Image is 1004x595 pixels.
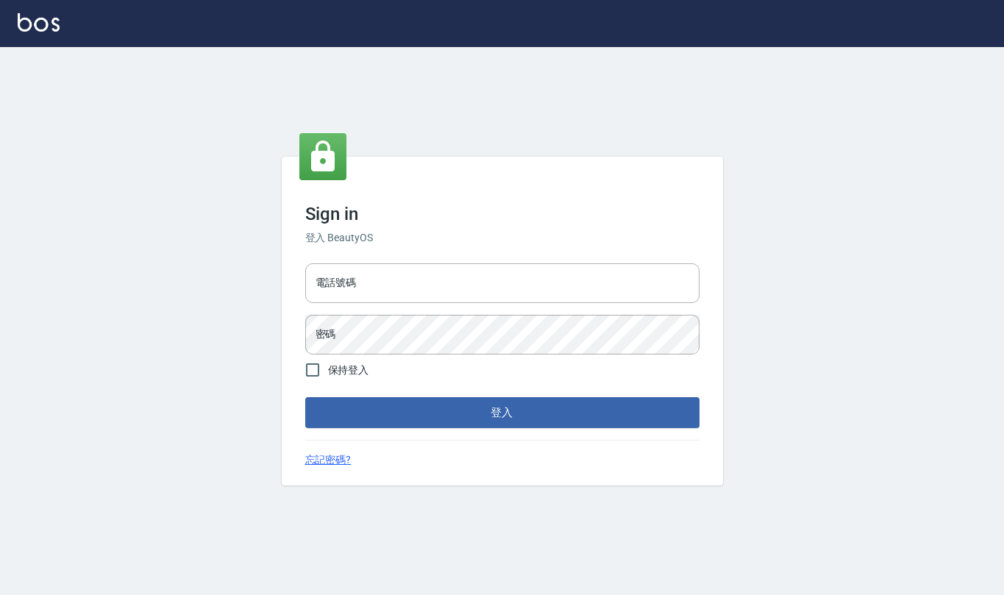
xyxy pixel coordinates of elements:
[305,452,352,468] a: 忘記密碼?
[18,13,60,32] img: Logo
[305,204,699,224] h3: Sign in
[328,363,369,378] span: 保持登入
[305,397,699,428] button: 登入
[305,230,699,246] h6: 登入 BeautyOS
